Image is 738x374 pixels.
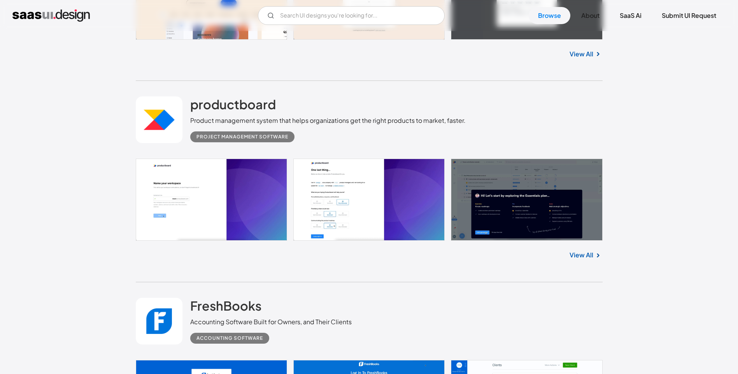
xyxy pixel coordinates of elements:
[190,317,352,327] div: Accounting Software Built for Owners, and Their Clients
[196,132,288,142] div: Project Management Software
[570,250,593,260] a: View All
[652,7,726,24] a: Submit UI Request
[610,7,651,24] a: SaaS Ai
[190,298,261,317] a: FreshBooks
[190,96,276,116] a: productboard
[196,334,263,343] div: Accounting Software
[190,96,276,112] h2: productboard
[570,49,593,59] a: View All
[190,298,261,313] h2: FreshBooks
[190,116,466,125] div: Product management system that helps organizations get the right products to market, faster.
[529,7,570,24] a: Browse
[258,6,445,25] input: Search UI designs you're looking for...
[572,7,609,24] a: About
